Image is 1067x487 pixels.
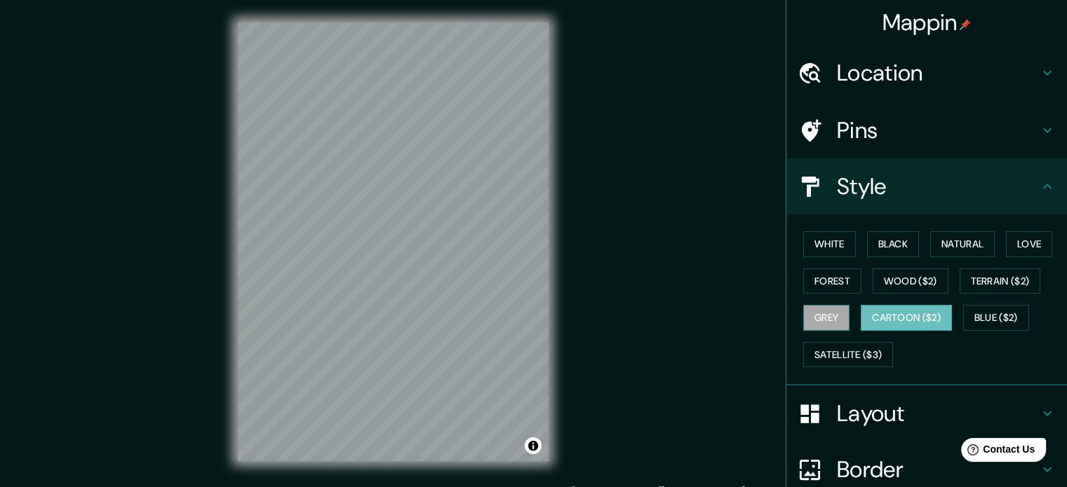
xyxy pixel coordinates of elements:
button: Grey [803,305,850,331]
div: Layout [786,385,1067,441]
img: pin-icon.png [960,19,971,30]
iframe: Help widget launcher [942,432,1052,472]
h4: Pins [837,116,1039,144]
div: Pins [786,102,1067,158]
div: Style [786,158,1067,214]
button: Love [1006,231,1052,257]
h4: Location [837,59,1039,87]
button: Toggle attribution [525,437,542,454]
button: Terrain ($2) [960,268,1041,294]
h4: Style [837,172,1039,200]
h4: Layout [837,399,1039,427]
canvas: Map [238,22,549,461]
button: Satellite ($3) [803,342,893,368]
h4: Mappin [883,8,972,36]
button: White [803,231,856,257]
button: Blue ($2) [963,305,1029,331]
h4: Border [837,455,1039,483]
button: Black [867,231,920,257]
button: Wood ($2) [873,268,948,294]
div: Location [786,45,1067,101]
button: Natural [930,231,995,257]
button: Cartoon ($2) [861,305,952,331]
button: Forest [803,268,861,294]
